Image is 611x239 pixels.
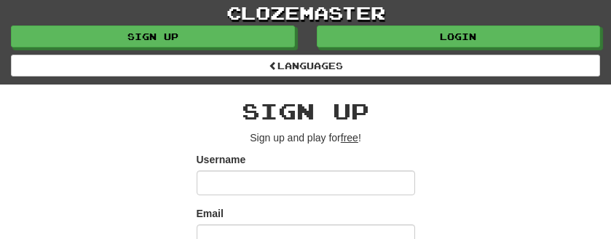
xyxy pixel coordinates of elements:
label: Username [197,152,246,167]
h2: Sign up [197,99,415,123]
a: Languages [11,55,600,77]
a: Sign up [11,26,295,47]
u: free [341,132,358,144]
label: Email [197,206,224,221]
a: Login [317,26,601,47]
p: Sign up and play for ! [197,130,415,145]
